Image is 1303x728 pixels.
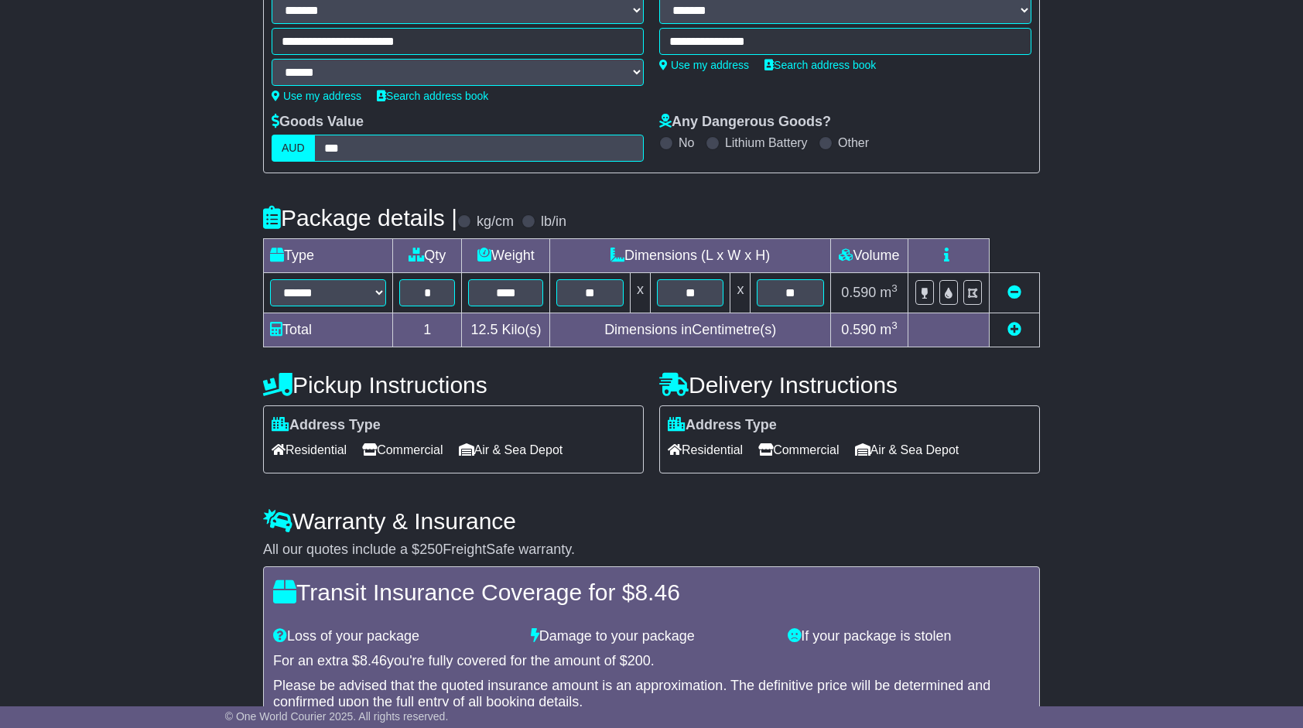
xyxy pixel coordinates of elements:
a: Search address book [764,59,876,71]
span: Air & Sea Depot [459,438,563,462]
td: x [730,273,751,313]
span: 8.46 [360,653,387,668]
h4: Warranty & Insurance [263,508,1040,534]
span: m [880,322,898,337]
a: Use my address [659,59,749,71]
td: Kilo(s) [462,313,550,347]
span: 8.46 [634,579,679,605]
div: If your package is stolen [780,628,1038,645]
div: Please be advised that the quoted insurance amount is an approximation. The definitive price will... [273,678,1030,711]
label: AUD [272,135,315,162]
div: For an extra $ you're fully covered for the amount of $ . [273,653,1030,670]
td: Qty [393,239,462,273]
span: Commercial [758,438,839,462]
a: Use my address [272,90,361,102]
td: x [630,273,650,313]
span: Air & Sea Depot [855,438,959,462]
sup: 3 [891,320,898,331]
td: Total [264,313,393,347]
span: 200 [628,653,651,668]
label: Address Type [272,417,381,434]
a: Search address book [377,90,488,102]
a: Remove this item [1007,285,1021,300]
h4: Package details | [263,205,457,231]
label: kg/cm [477,214,514,231]
td: 1 [393,313,462,347]
a: Add new item [1007,322,1021,337]
td: Type [264,239,393,273]
label: Any Dangerous Goods? [659,114,831,131]
h4: Delivery Instructions [659,372,1040,398]
td: Weight [462,239,550,273]
label: Lithium Battery [725,135,808,150]
td: Dimensions in Centimetre(s) [550,313,831,347]
h4: Pickup Instructions [263,372,644,398]
h4: Transit Insurance Coverage for $ [273,579,1030,605]
span: Residential [668,438,743,462]
label: lb/in [541,214,566,231]
div: Damage to your package [523,628,781,645]
label: Address Type [668,417,777,434]
label: No [679,135,694,150]
span: m [880,285,898,300]
span: 0.590 [841,322,876,337]
span: 250 [419,542,443,557]
td: Volume [830,239,908,273]
label: Other [838,135,869,150]
sup: 3 [891,282,898,294]
label: Goods Value [272,114,364,131]
span: 12.5 [470,322,498,337]
div: All our quotes include a $ FreightSafe warranty. [263,542,1040,559]
td: Dimensions (L x W x H) [550,239,831,273]
span: 0.590 [841,285,876,300]
span: © One World Courier 2025. All rights reserved. [225,710,449,723]
span: Residential [272,438,347,462]
span: Commercial [362,438,443,462]
div: Loss of your package [265,628,523,645]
